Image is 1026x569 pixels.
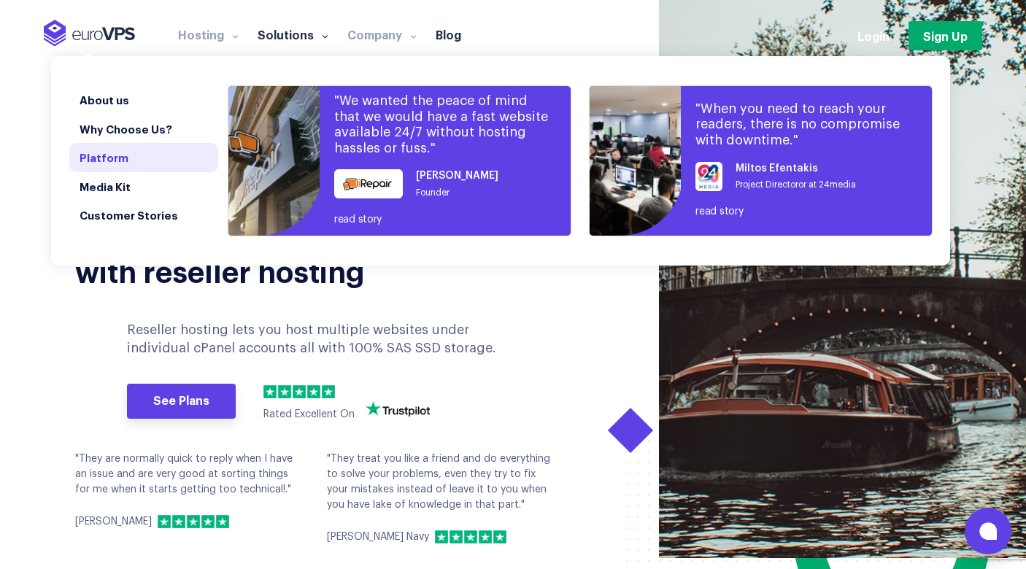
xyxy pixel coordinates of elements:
img: EuroVPS [44,20,135,47]
a: Sign Up [909,21,982,50]
div: [PERSON_NAME] [416,168,498,185]
h5: "When you need to reach your readers, there is no compromise with downtime." [695,101,910,149]
img: 2 [278,385,291,398]
a: Customer Stories [69,201,218,230]
a: read story [695,204,910,221]
img: 5 [322,385,335,398]
a: About us [69,85,218,115]
a: See Plans [127,384,236,419]
img: 3 [187,515,200,528]
div: "They are normally quick to reply when I have an issue and are very good at sorting things for me... [75,452,305,530]
h5: "We wanted the peace of mind that we would have a fast website available 24/7 without hosting has... [334,93,549,156]
img: 4 [201,515,215,528]
a: Media Kit [69,172,218,201]
p: [PERSON_NAME] Navy [327,530,429,545]
img: 5 [493,530,506,543]
img: 4 [479,530,492,543]
a: Solutions [248,27,338,42]
img: 2 [172,515,185,528]
img: 3 [293,385,306,398]
div: "They treat you like a friend and do everything to solve your problems, even they try to fix your... [327,452,557,545]
a: Login [857,28,890,44]
img: 2 [450,530,463,543]
a: Hosting [169,27,248,42]
div: Miltos Efentakis [736,160,856,178]
a: read story [334,212,549,229]
a: Company [338,27,426,42]
p: Reseller hosting lets you host multiple websites under individual cPanel accounts all with 100% S... [127,321,502,357]
button: Open chat window [965,508,1011,554]
div: Project Directoror at 24media [736,177,856,192]
img: 3 [464,530,477,543]
div: Founder [416,185,498,200]
a: Why Choose Us? [69,115,218,144]
img: 4 [307,385,320,398]
a: Platform [69,143,218,172]
a: Blog [426,27,471,42]
img: 1 [158,515,171,528]
img: 5 [216,515,229,528]
img: 1 [263,385,277,398]
img: 1 [435,530,448,543]
p: [PERSON_NAME] [75,514,152,530]
span: Rated Excellent On [263,409,355,419]
div: Create and control multiple individual cPanel accounts with reseller hosting [75,175,480,289]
